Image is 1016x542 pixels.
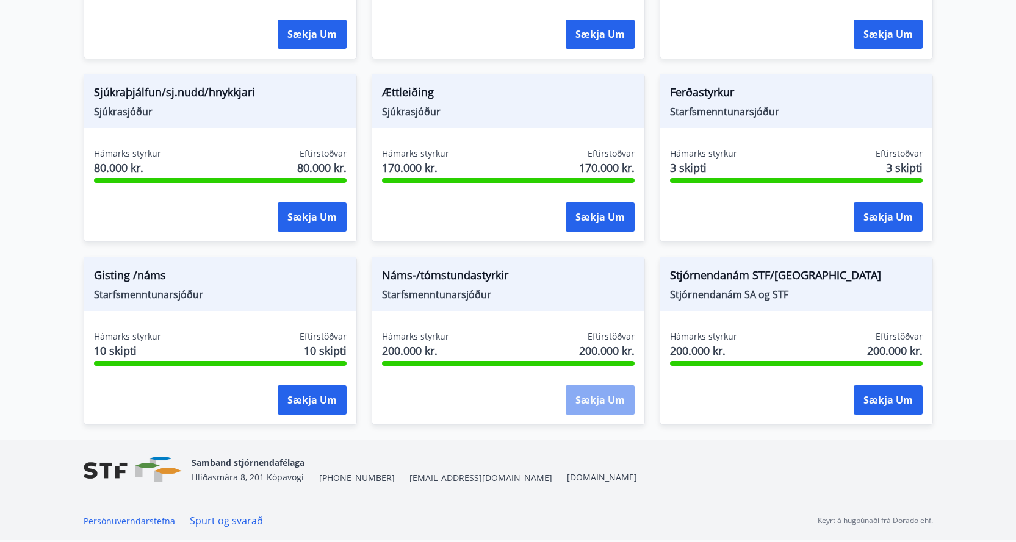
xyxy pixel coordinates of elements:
[278,202,347,232] button: Sækja um
[854,385,923,415] button: Sækja um
[84,457,182,483] img: vjCaq2fThgY3EUYqSgpjEiBg6WP39ov69hlhuPVN.png
[300,330,347,343] span: Eftirstöðvar
[319,472,395,484] span: [PHONE_NUMBER]
[94,267,347,288] span: Gisting /náms
[94,288,347,301] span: Starfsmenntunarsjóður
[670,84,923,105] span: Ferðastyrkur
[300,148,347,160] span: Eftirstöðvar
[566,385,635,415] button: Sækja um
[876,148,923,160] span: Eftirstöðvar
[382,330,449,343] span: Hámarks styrkur
[670,105,923,118] span: Starfsmenntunarsjóður
[670,330,737,343] span: Hámarks styrkur
[867,343,923,358] span: 200.000 kr.
[670,288,923,301] span: Stjórnendanám SA og STF
[854,20,923,49] button: Sækja um
[190,514,263,527] a: Spurt og svarað
[579,343,635,358] span: 200.000 kr.
[566,202,635,232] button: Sækja um
[94,148,161,160] span: Hámarks styrkur
[818,515,933,526] p: Keyrt á hugbúnaði frá Dorado ehf.
[382,148,449,160] span: Hámarks styrkur
[588,330,635,343] span: Eftirstöðvar
[409,472,552,484] span: [EMAIL_ADDRESS][DOMAIN_NAME]
[382,105,635,118] span: Sjúkrasjóður
[670,267,923,288] span: Stjórnendanám STF/[GEOGRAPHIC_DATA]
[192,471,304,483] span: Hlíðasmára 8, 201 Kópavogi
[886,160,923,176] span: 3 skipti
[94,84,347,105] span: Sjúkraþjálfun/sj.nudd/hnykkjari
[297,160,347,176] span: 80.000 kr.
[94,330,161,343] span: Hámarks styrkur
[670,148,737,160] span: Hámarks styrkur
[579,160,635,176] span: 170.000 kr.
[567,471,637,483] a: [DOMAIN_NAME]
[670,343,737,358] span: 200.000 kr.
[94,105,347,118] span: Sjúkrasjóður
[854,202,923,232] button: Sækja um
[588,148,635,160] span: Eftirstöðvar
[94,160,161,176] span: 80.000 kr.
[382,288,635,301] span: Starfsmenntunarsjóður
[382,343,449,358] span: 200.000 kr.
[278,20,347,49] button: Sækja um
[566,20,635,49] button: Sækja um
[382,267,635,288] span: Náms-/tómstundastyrkir
[192,457,304,468] span: Samband stjórnendafélaga
[304,343,347,358] span: 10 skipti
[278,385,347,415] button: Sækja um
[382,160,449,176] span: 170.000 kr.
[84,515,175,527] a: Persónuverndarstefna
[94,343,161,358] span: 10 skipti
[382,84,635,105] span: Ættleiðing
[876,330,923,343] span: Eftirstöðvar
[670,160,737,176] span: 3 skipti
